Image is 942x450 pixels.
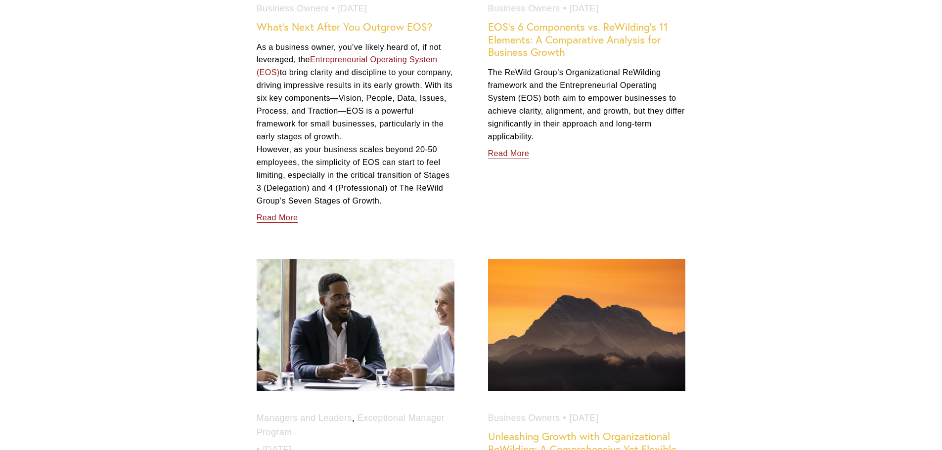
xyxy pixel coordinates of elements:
[70,7,79,17] img: SEOSpace
[488,3,560,13] a: Business Owners
[338,1,367,16] time: [DATE]
[488,413,560,423] a: Business Owners
[15,58,32,75] a: Need help?
[488,66,686,143] p: The ReWild Group’s Organizational ReWilding framework and the Entrepreneurial Operating System (E...
[257,207,298,225] a: Read More
[569,1,598,16] time: [DATE]
[256,258,455,392] img: The Global Employee Engagement Crisis: Why Managers Hold the Key
[569,411,598,425] time: [DATE]
[257,55,440,77] a: Entrepreneurial Operating System (EOS)
[352,413,355,423] span: ,
[22,25,127,35] p: Get ready!
[257,41,454,143] p: As a business owner, you’ve likely heard of, if not leveraged, the to bring clarity and disciplin...
[487,258,687,392] img: Unleashing Growth with Organizational ReWilding: A Comprehensive Yet Flexible Framework
[7,47,141,167] img: Rough Water SEO
[257,413,352,423] a: Managers and Leaders
[257,143,454,207] p: However, as your business scales beyond 20-50 employees, the simplicity of EOS can start to feel ...
[257,20,432,33] a: What’s Next After You Outgrow EOS?
[22,35,127,44] p: Plugin is loading...
[488,143,530,161] a: Read More
[257,3,329,13] a: Business Owners
[488,20,668,59] a: EOS’s 6 Components vs. ReWilding’s 11 Elements: A Comparative Analysis for Business Growth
